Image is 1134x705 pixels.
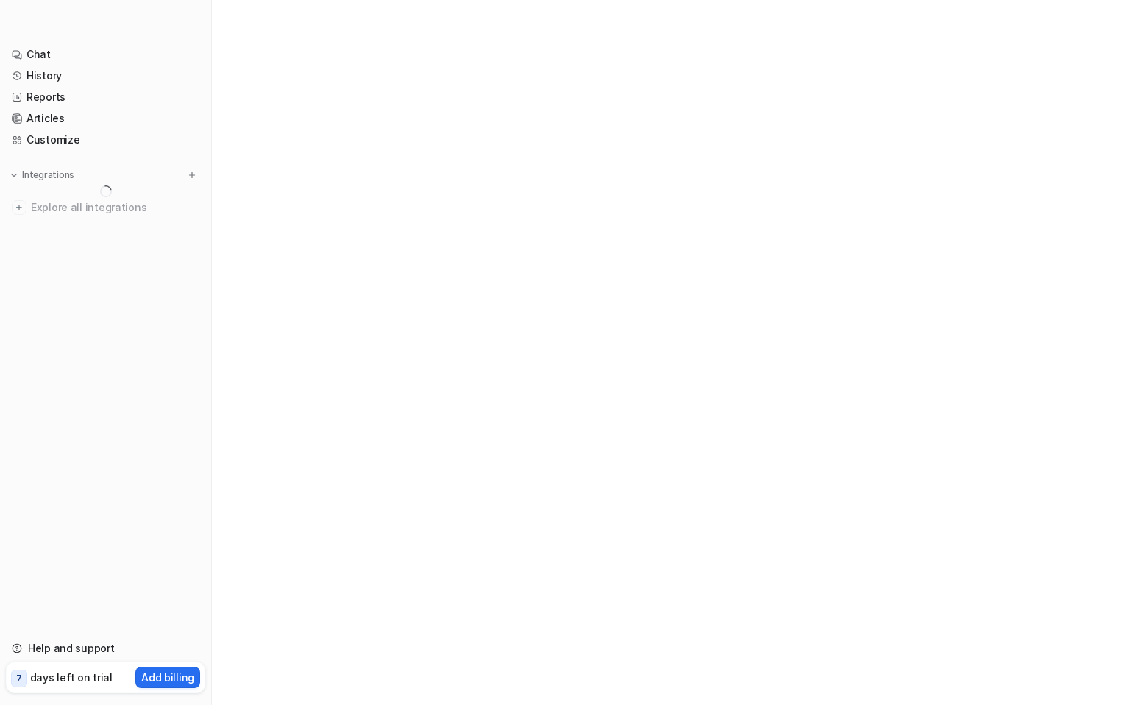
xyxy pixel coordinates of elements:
[6,638,205,659] a: Help and support
[141,670,194,685] p: Add billing
[6,130,205,150] a: Customize
[9,170,19,180] img: expand menu
[6,168,79,183] button: Integrations
[6,108,205,129] a: Articles
[12,200,26,215] img: explore all integrations
[16,672,22,685] p: 7
[6,197,205,218] a: Explore all integrations
[30,670,113,685] p: days left on trial
[187,170,197,180] img: menu_add.svg
[31,196,199,219] span: Explore all integrations
[135,667,200,688] button: Add billing
[6,44,205,65] a: Chat
[6,65,205,86] a: History
[22,169,74,181] p: Integrations
[6,87,205,107] a: Reports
